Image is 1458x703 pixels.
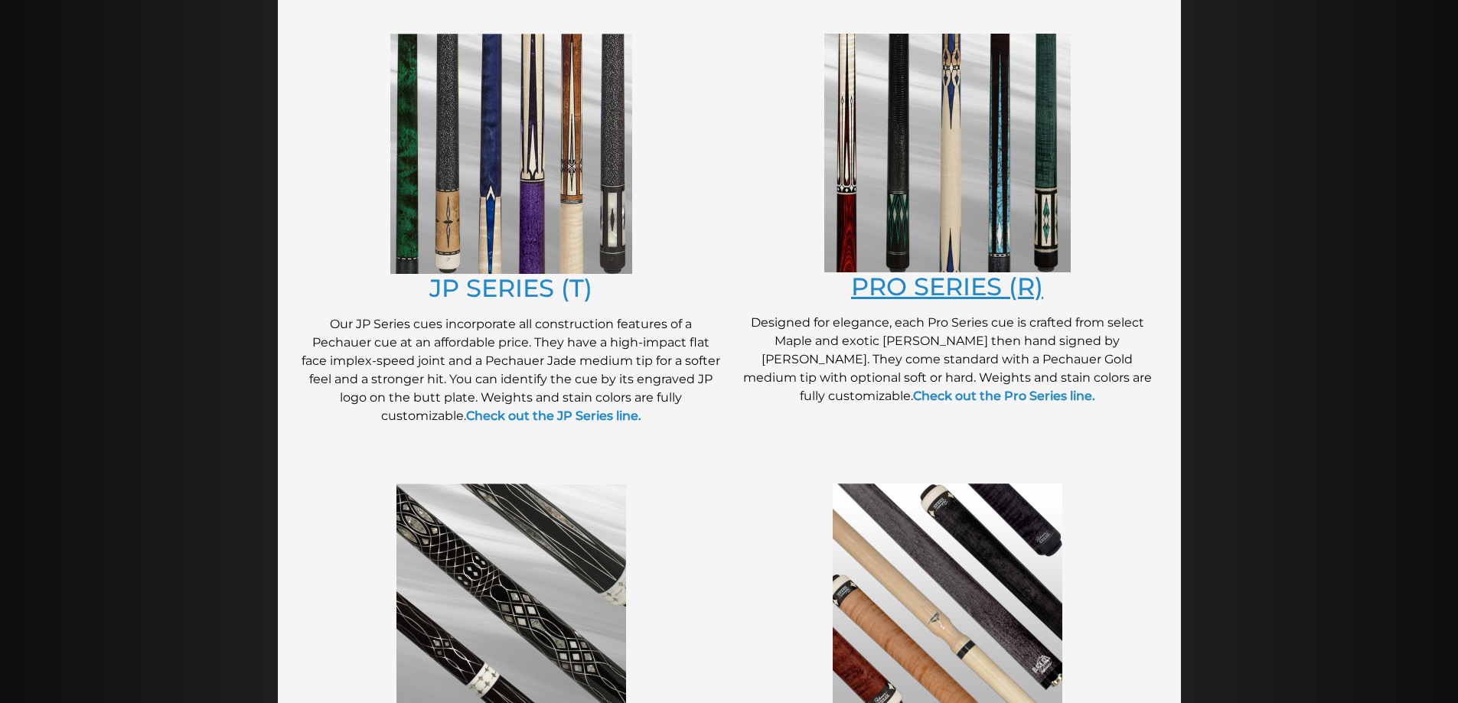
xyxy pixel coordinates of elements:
[851,272,1043,301] a: PRO SERIES (R)
[301,315,722,425] p: Our JP Series cues incorporate all construction features of a Pechauer cue at an affordable price...
[737,314,1158,405] p: Designed for elegance, each Pro Series cue is crafted from select Maple and exotic [PERSON_NAME] ...
[466,408,641,423] a: Check out the JP Series line.
[429,273,592,303] a: JP SERIES (T)
[913,389,1095,403] a: Check out the Pro Series line.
